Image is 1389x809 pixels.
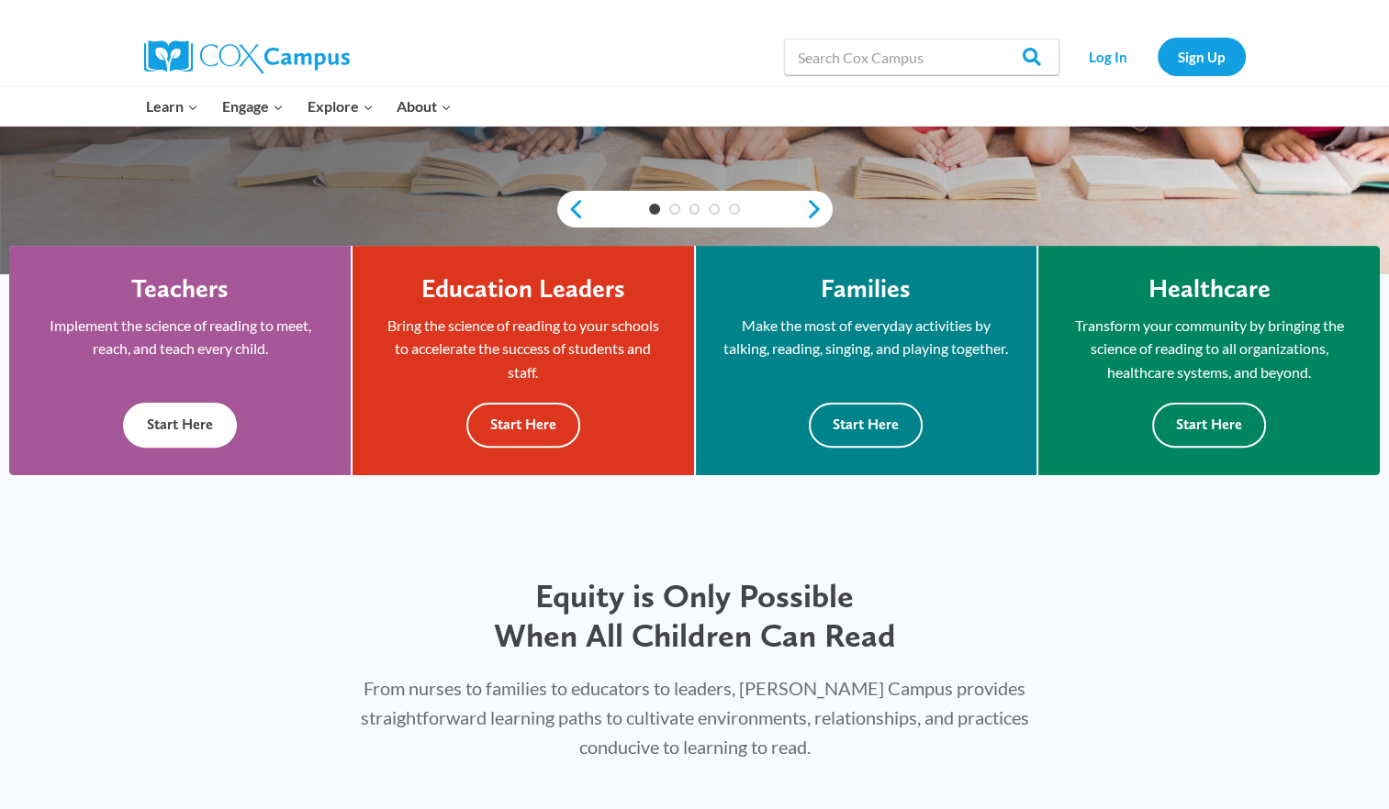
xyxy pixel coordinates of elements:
[709,204,720,215] a: 4
[385,87,464,126] button: Child menu of About
[353,246,693,475] a: Education Leaders Bring the science of reading to your schools to accelerate the success of stude...
[340,673,1050,761] p: From nurses to families to educators to leaders, [PERSON_NAME] Campus provides straightforward le...
[135,87,211,126] button: Child menu of Learn
[296,87,386,126] button: Child menu of Explore
[557,191,833,227] div: content slider buttons
[805,198,833,220] a: next
[1148,273,1270,305] h4: Healthcare
[809,403,923,448] button: Start Here
[1069,38,1246,75] nav: Secondary Navigation
[1066,314,1352,384] p: Transform your community by bringing the science of reading to all organizations, healthcare syst...
[689,204,700,215] a: 3
[1152,403,1266,448] button: Start Here
[784,39,1059,75] input: Search Cox Campus
[210,87,296,126] button: Child menu of Engage
[135,87,464,126] nav: Primary Navigation
[494,576,896,655] span: Equity is Only Possible When All Children Can Read
[421,273,625,305] h4: Education Leaders
[1158,38,1246,75] a: Sign Up
[557,198,585,220] a: previous
[723,314,1009,360] p: Make the most of everyday activities by talking, reading, singing, and playing together.
[144,40,350,73] img: Cox Campus
[123,403,237,448] button: Start Here
[37,314,323,360] p: Implement the science of reading to meet, reach, and teach every child.
[729,204,740,215] a: 5
[649,204,660,215] a: 1
[9,246,351,475] a: Teachers Implement the science of reading to meet, reach, and teach every child. Start Here
[380,314,666,384] p: Bring the science of reading to your schools to accelerate the success of students and staff.
[696,246,1036,475] a: Families Make the most of everyday activities by talking, reading, singing, and playing together....
[131,273,229,305] h4: Teachers
[466,403,580,448] button: Start Here
[1069,38,1148,75] a: Log In
[821,273,911,305] h4: Families
[669,204,680,215] a: 2
[1038,246,1380,475] a: Healthcare Transform your community by bringing the science of reading to all organizations, heal...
